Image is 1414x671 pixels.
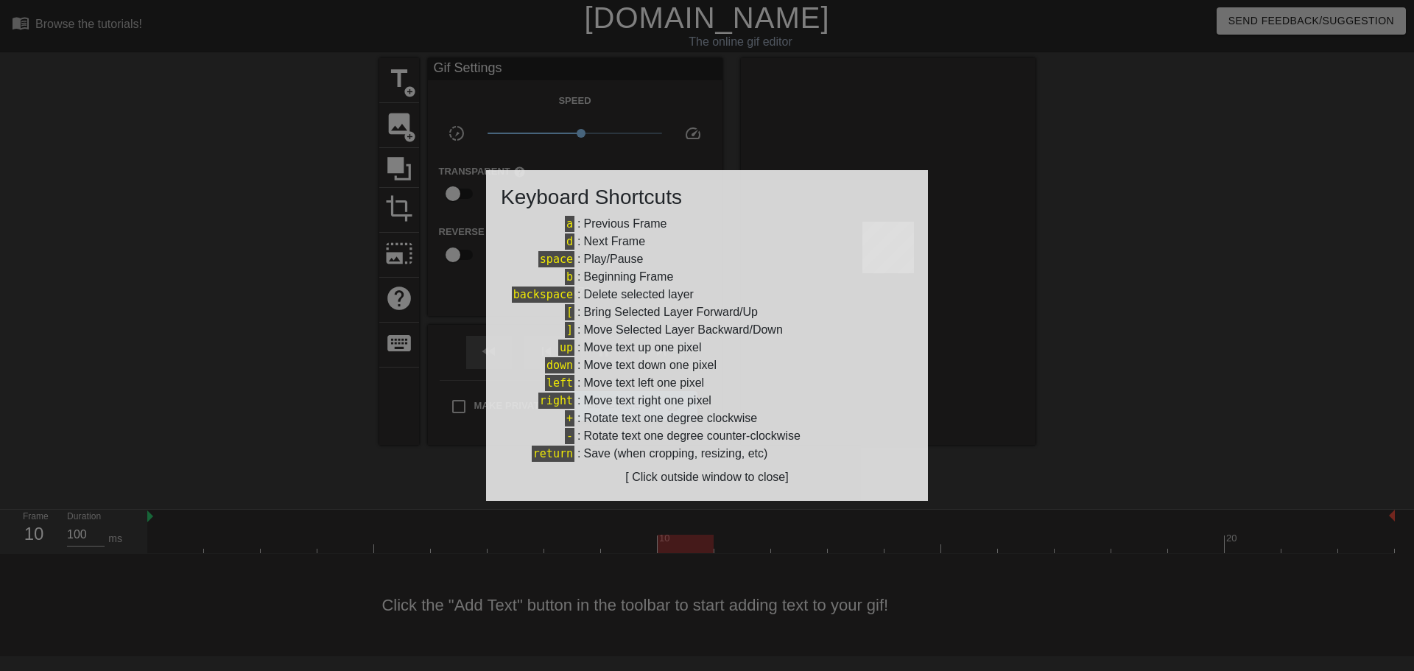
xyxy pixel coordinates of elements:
[583,339,701,356] div: Move text up one pixel
[501,303,913,321] div: :
[501,321,913,339] div: :
[583,286,693,303] div: Delete selected layer
[538,251,574,267] span: space
[545,375,574,391] span: left
[565,233,574,250] span: d
[565,428,574,444] span: -
[565,322,574,338] span: ]
[583,356,717,374] div: Move text down one pixel
[565,410,574,426] span: +
[501,268,913,286] div: :
[538,393,574,409] span: right
[501,392,913,410] div: :
[583,374,704,392] div: Move text left one pixel
[565,304,574,320] span: [
[583,410,757,427] div: Rotate text one degree clockwise
[501,233,913,250] div: :
[501,339,913,356] div: :
[501,250,913,268] div: :
[583,392,711,410] div: Move text right one pixel
[583,215,666,233] div: Previous Frame
[501,468,913,486] div: [ Click outside window to close]
[512,287,574,303] span: backspace
[583,427,800,445] div: Rotate text one degree counter-clockwise
[501,185,913,210] h3: Keyboard Shortcuts
[501,410,913,427] div: :
[501,356,913,374] div: :
[583,268,673,286] div: Beginning Frame
[583,250,643,268] div: Play/Pause
[501,427,913,445] div: :
[501,445,913,463] div: :
[565,269,574,285] span: b
[532,446,574,462] span: return
[558,340,574,356] span: up
[545,357,574,373] span: down
[583,321,782,339] div: Move Selected Layer Backward/Down
[583,233,645,250] div: Next Frame
[583,303,758,321] div: Bring Selected Layer Forward/Up
[583,445,767,463] div: Save (when cropping, resizing, etc)
[501,374,913,392] div: :
[501,286,913,303] div: :
[501,215,913,233] div: :
[565,216,574,232] span: a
